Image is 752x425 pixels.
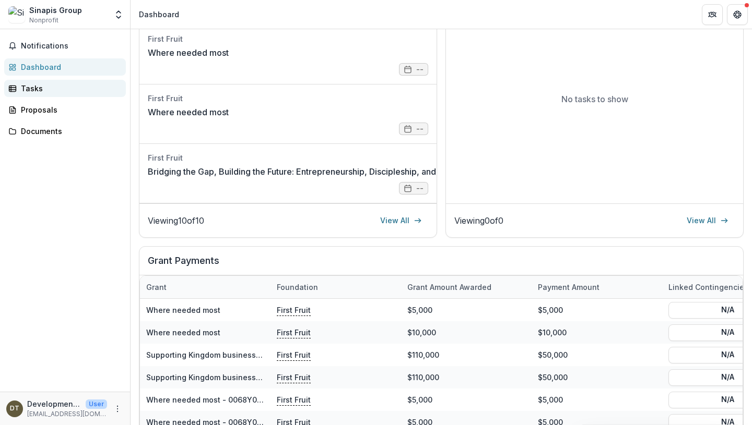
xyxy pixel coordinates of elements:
span: Nonprofit [29,16,58,25]
div: Foundation [271,282,324,293]
button: Notifications [4,38,126,54]
a: Dashboard [4,58,126,76]
p: Viewing 10 of 10 [148,214,204,227]
a: Supporting Kingdom businesses and entrepreneurs in the Majority World - 0061M00001BfO8bQAF [146,350,504,359]
div: Grant [140,276,271,298]
a: Tasks [4,80,126,97]
span: Notifications [21,42,122,51]
div: $110,000 [401,344,532,366]
p: First Fruit [277,394,311,405]
div: $5,000 [532,388,662,411]
button: Get Help [727,4,748,25]
div: Proposals [21,104,118,115]
div: $5,000 [532,299,662,321]
a: Supporting Kingdom businesses and entrepreneurs in the Majority World - 0061M00001BfO8bQAF [146,373,504,382]
div: $5,000 [401,388,532,411]
button: More [111,403,124,415]
p: First Fruit [277,349,311,360]
div: Dashboard [139,9,179,20]
div: $10,000 [401,321,532,344]
div: $110,000 [401,366,532,388]
div: Documents [21,126,118,137]
div: Development Team [10,405,19,412]
button: Partners [702,4,723,25]
a: Where needed most [146,328,220,337]
h2: Grant Payments [148,255,735,275]
a: Proposals [4,101,126,118]
p: [EMAIL_ADDRESS][DOMAIN_NAME] [27,409,107,419]
div: Payment Amount [532,282,606,293]
div: Payment Amount [532,276,662,298]
div: $10,000 [532,321,662,344]
a: Bridging the Gap, Building the Future: Entrepreneurship, Discipleship, and Women’s Empowerment in... [148,165,633,178]
p: User [86,399,107,409]
a: Where needed most - 0068Y00001MYfPkQAL [146,395,312,404]
div: $50,000 [532,366,662,388]
div: Foundation [271,276,401,298]
div: $5,000 [401,299,532,321]
p: First Fruit [277,326,311,338]
div: $50,000 [532,344,662,366]
p: First Fruit [277,304,311,315]
div: Grant amount awarded [401,282,498,293]
p: First Fruit [277,371,311,383]
a: Documents [4,123,126,140]
img: Sinapis Group [8,6,25,23]
p: Development Team [27,398,81,409]
div: Tasks [21,83,118,94]
div: Dashboard [21,62,118,72]
div: Grant [140,282,173,293]
div: Grant amount awarded [401,276,532,298]
p: Viewing 0 of 0 [454,214,503,227]
a: Where needed most [146,306,220,314]
a: View All [680,212,735,229]
a: Where needed most [148,46,229,59]
div: Sinapis Group [29,5,82,16]
p: No tasks to show [561,93,628,105]
a: Where needed most [148,106,229,118]
a: View All [374,212,428,229]
button: Open entity switcher [111,4,126,25]
nav: breadcrumb [135,7,183,22]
